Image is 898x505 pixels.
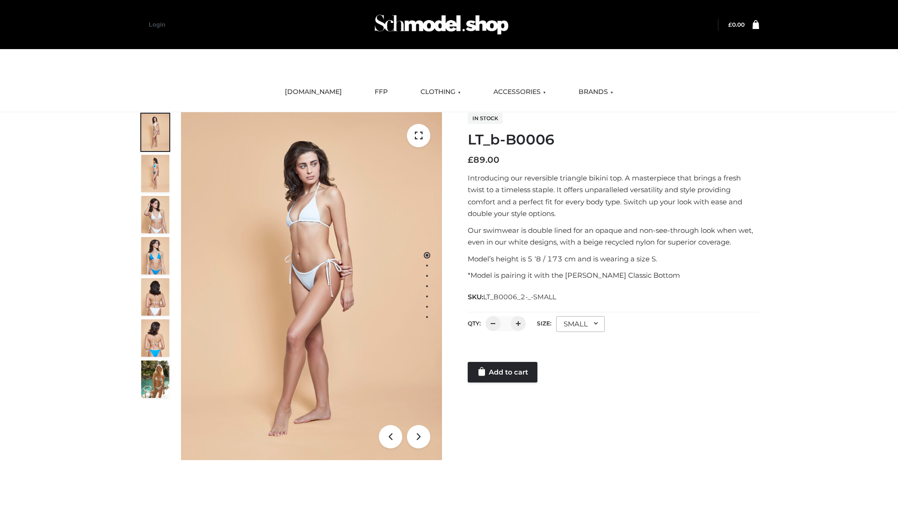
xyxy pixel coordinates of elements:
[141,361,169,398] img: Arieltop_CloudNine_AzureSky2.jpg
[468,172,759,220] p: Introducing our reversible triangle bikini top. A masterpiece that brings a fresh twist to a time...
[141,278,169,316] img: ArielClassicBikiniTop_CloudNine_AzureSky_OW114ECO_7-scaled.jpg
[468,113,503,124] span: In stock
[728,21,745,28] bdi: 0.00
[468,155,500,165] bdi: 89.00
[468,131,759,148] h1: LT_b-B0006
[556,316,605,332] div: SMALL
[728,21,732,28] span: £
[141,196,169,233] img: ArielClassicBikiniTop_CloudNine_AzureSky_OW114ECO_3-scaled.jpg
[468,155,473,165] span: £
[728,21,745,28] a: £0.00
[468,253,759,265] p: Model’s height is 5 ‘8 / 173 cm and is wearing a size S.
[468,362,537,382] a: Add to cart
[486,82,553,102] a: ACCESSORIES
[181,112,442,460] img: ArielClassicBikiniTop_CloudNine_AzureSky_OW114ECO_1
[149,21,165,28] a: Login
[413,82,468,102] a: CLOTHING
[483,293,556,301] span: LT_B0006_2-_-SMALL
[141,319,169,357] img: ArielClassicBikiniTop_CloudNine_AzureSky_OW114ECO_8-scaled.jpg
[141,155,169,192] img: ArielClassicBikiniTop_CloudNine_AzureSky_OW114ECO_2-scaled.jpg
[468,291,557,303] span: SKU:
[537,320,551,327] label: Size:
[468,224,759,248] p: Our swimwear is double lined for an opaque and non-see-through look when wet, even in our white d...
[141,114,169,151] img: ArielClassicBikiniTop_CloudNine_AzureSky_OW114ECO_1-scaled.jpg
[368,82,395,102] a: FFP
[572,82,620,102] a: BRANDS
[141,237,169,274] img: ArielClassicBikiniTop_CloudNine_AzureSky_OW114ECO_4-scaled.jpg
[468,269,759,281] p: *Model is pairing it with the [PERSON_NAME] Classic Bottom
[468,320,481,327] label: QTY:
[278,82,349,102] a: [DOMAIN_NAME]
[371,6,512,43] img: Schmodel Admin 964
